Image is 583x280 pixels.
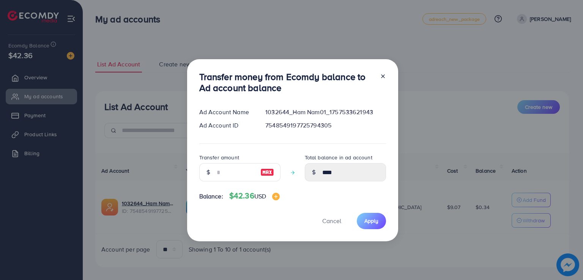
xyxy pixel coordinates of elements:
[357,213,386,229] button: Apply
[260,168,274,177] img: image
[259,108,392,116] div: 1032644_Ham Nam01_1757533621943
[193,108,260,116] div: Ad Account Name
[193,121,260,130] div: Ad Account ID
[305,154,372,161] label: Total balance in ad account
[364,217,378,225] span: Apply
[313,213,351,229] button: Cancel
[199,154,239,161] label: Transfer amount
[254,192,266,200] span: USD
[272,193,280,200] img: image
[229,191,280,201] h4: $42.36
[322,217,341,225] span: Cancel
[199,71,374,93] h3: Transfer money from Ecomdy balance to Ad account balance
[259,121,392,130] div: 7548549197725794305
[199,192,223,201] span: Balance:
